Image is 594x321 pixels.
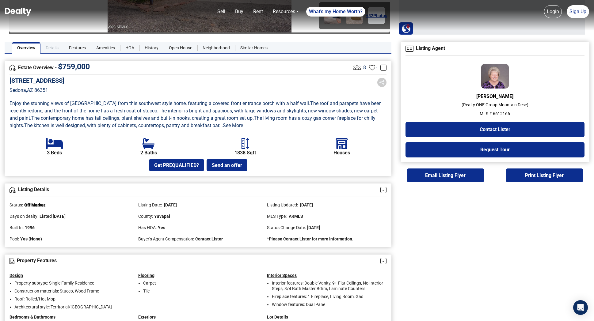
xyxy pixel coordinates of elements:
p: ( Realty ONE Group Mountain Dese ) [406,102,584,108]
li: Window features: Dual Pane [272,302,386,307]
span: Days on dealty: [10,214,38,219]
button: Email Listing Flyer [407,168,484,182]
li: Property subtype: Single Family Residence [14,280,129,286]
span: [DATE] [299,202,313,207]
span: County: [138,214,153,219]
span: ARMLS [288,214,303,219]
h4: Estate Overview - [10,64,352,71]
li: Fireplace features: 1 Fireplace, Living Room, Gas [272,294,386,299]
span: Pool: [10,236,19,241]
a: Login [544,5,562,18]
button: Get PREQUALIFIED? [149,159,204,171]
a: Features [64,42,91,54]
span: Yes (None) [20,236,42,241]
span: Listed [DATE] [40,214,66,219]
img: Dealty - Buy, Sell & Rent Homes [5,8,31,16]
span: The roof and parapets have been recently redone, and the front of the home has a fresh coat of st... [10,100,383,114]
a: Neighborhood [197,42,235,54]
b: 1838 Sqft [234,150,256,156]
button: Print Listing Flyer [506,168,583,182]
h5: Interior Spaces [267,273,386,278]
a: Sign Up [567,5,589,18]
span: Built In: [10,225,24,230]
div: Open Intercom Messenger [573,300,588,315]
span: Contact Lister [195,236,223,241]
b: Houses [333,150,350,156]
h4: Property Features [10,258,380,264]
h5: [STREET_ADDRESS] [10,77,64,84]
span: $ 759,000 [58,62,90,71]
span: Yavapai [154,214,170,219]
span: 8 [363,64,366,71]
span: Has HOA: [138,225,157,230]
b: 2 Baths [140,150,157,156]
a: Resources [270,6,301,18]
li: Construction materials: Stucco, Wood Frame [14,288,129,294]
span: - [376,64,377,71]
h5: Exteriors [138,315,258,320]
span: The contemporary home has tall ceilings, plant shelves and built-in nooks, creating a great room ... [31,115,254,121]
a: Overview [12,42,40,54]
button: Contact Lister [406,122,584,137]
li: Carpet [143,280,258,286]
span: The interior is bright and spacious, with large windows and skylights, new window shades, new car... [10,108,379,121]
button: Send an offer [207,159,247,171]
span: Yes [158,225,165,230]
a: Details [40,42,64,54]
span: Enjoy the stunning views of [GEOGRAPHIC_DATA] from this southwest style home, featuring a covered... [10,100,310,106]
span: Listing Updated: [267,202,298,207]
span: Buyer’s Agent Compensation: [138,236,194,241]
span: [DATE] [307,225,320,230]
li: Tile [143,288,258,294]
li: Roof: Rolled/Hot Mop [14,296,129,302]
a: - [380,187,386,193]
a: Buy [233,6,246,18]
strong: *Please Contact Lister for more information. [267,236,353,241]
img: Favourites [369,65,375,71]
span: [DATE] [163,202,177,207]
a: HOA [120,42,139,54]
a: - [380,258,386,264]
a: What's my Home Worth? [306,7,365,17]
img: Agent [406,46,413,52]
p: Sedona , AZ 86351 [10,87,64,94]
p: MLS # 6612166 [406,111,584,117]
span: Listing Date: [138,202,162,207]
a: Similar Homes [235,42,273,54]
h5: Bedrooms & Bathrooms [10,315,129,320]
span: Status: [10,202,23,207]
img: Agent [481,64,509,89]
a: Rent [251,6,265,18]
img: Overview [10,65,16,71]
a: Open House [164,42,197,54]
span: MLS Type: [267,214,287,219]
img: Listing View [352,62,362,73]
span: 1996 [25,225,35,230]
img: Features [10,258,14,264]
h6: [PERSON_NAME] [406,93,584,99]
a: Sell [215,6,228,18]
a: History [139,42,164,54]
h4: Listing Details [10,187,380,193]
li: Interior features: Double Vanity, 9+ Flat Ceilings, No Interior Steps, 3/4 Bath Master Bdrm, Lami... [272,280,386,291]
img: Overview [10,187,16,193]
span: The living room has a cozy gas corner fireplace for chilly nights . [10,115,377,128]
h4: Listing Agent [406,46,584,52]
span: Off Market [24,202,45,207]
a: Amenities [91,42,120,54]
a: - [380,65,386,71]
b: 3 Beds [47,150,62,156]
h5: Lot Details [267,315,386,320]
li: Architectural style: Territorial/[GEOGRAPHIC_DATA] [14,304,129,310]
span: The kitchen is well designed, with plenty of cabinets, countertops, pantry and breakfast bar [24,123,219,128]
button: Request Tour [406,142,584,157]
h5: Flooring [138,273,258,278]
h5: Design [10,273,129,278]
a: ...See More [219,123,243,128]
span: Status Change Date: [267,225,306,230]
